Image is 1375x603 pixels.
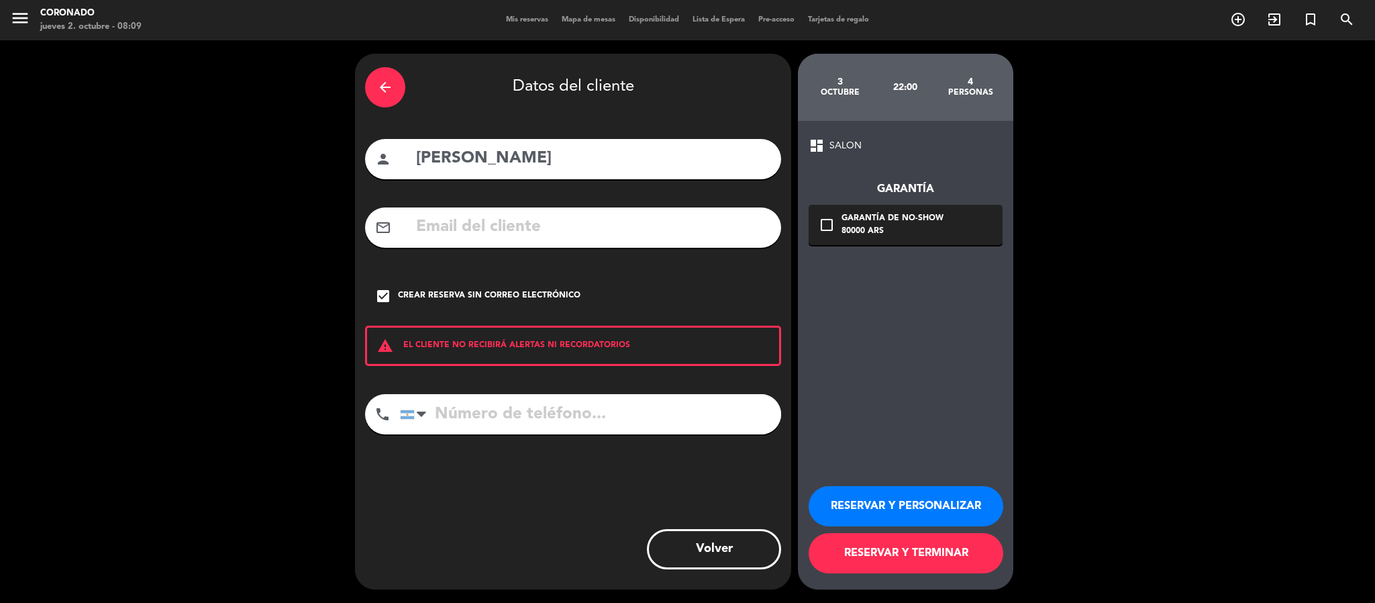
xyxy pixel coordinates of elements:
[401,395,431,434] div: Argentina: +54
[555,16,622,24] span: Mapa de mesas
[938,77,1003,87] div: 4
[1230,11,1246,28] i: add_circle_outline
[377,79,393,95] i: arrow_back
[365,326,781,366] div: EL CLIENTE NO RECIBIRÁ ALERTAS NI RECORDATORIOS
[808,87,873,98] div: octubre
[375,288,391,304] i: check_box
[808,77,873,87] div: 3
[842,225,944,238] div: 80000 ARS
[375,220,391,236] i: mail_outline
[752,16,801,24] span: Pre-acceso
[938,87,1003,98] div: personas
[374,406,391,422] i: phone
[400,394,781,434] input: Número de teléfono...
[499,16,555,24] span: Mis reservas
[375,151,391,167] i: person
[842,212,944,226] div: Garantía de no-show
[809,486,1003,526] button: RESERVAR Y PERSONALIZAR
[622,16,686,24] span: Disponibilidad
[40,20,142,34] div: jueves 2. octubre - 08:09
[10,8,30,28] i: menu
[809,533,1003,573] button: RESERVAR Y TERMINAR
[809,181,1003,198] div: Garantía
[801,16,876,24] span: Tarjetas de regalo
[365,64,781,111] div: Datos del cliente
[415,214,771,241] input: Email del cliente
[10,8,30,33] button: menu
[873,64,938,111] div: 22:00
[809,138,825,154] span: dashboard
[367,338,403,354] i: warning
[686,16,752,24] span: Lista de Espera
[415,145,771,173] input: Nombre del cliente
[647,529,781,569] button: Volver
[40,7,142,20] div: Coronado
[819,217,835,233] i: check_box_outline_blank
[398,289,580,303] div: Crear reserva sin correo electrónico
[1339,11,1355,28] i: search
[829,138,862,154] span: SALON
[1303,11,1319,28] i: turned_in_not
[1266,11,1282,28] i: exit_to_app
